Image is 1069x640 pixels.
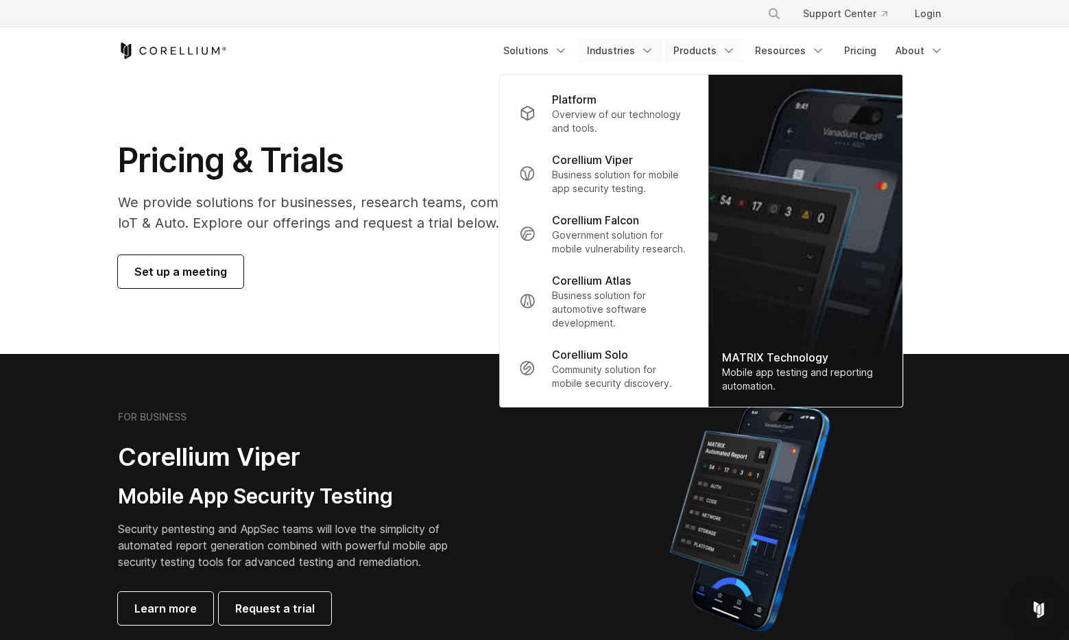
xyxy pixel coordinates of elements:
img: Corellium MATRIX automated report on iPhone showing app vulnerability test results across securit... [647,398,853,638]
a: Platform Overview of our technology and tools. [508,83,699,143]
h2: Corellium Viper [118,442,469,473]
p: Government solution for mobile vulnerability research. [552,228,688,256]
a: Industries [579,38,662,63]
p: We provide solutions for businesses, research teams, community individuals, and IoT & Auto. Explo... [118,192,664,233]
div: Mobile app testing and reporting automation. [722,366,889,393]
p: Corellium Falcon [552,212,639,228]
h6: FOR BUSINESS [118,411,187,423]
h1: Pricing & Trials [118,140,664,181]
div: MATRIX Technology [722,349,889,366]
div: Open Intercom Messenger [1022,593,1055,626]
a: Set up a meeting [118,255,243,288]
p: Business solution for mobile app security testing. [552,168,688,195]
a: Products [665,38,744,63]
span: Request a trial [235,600,315,617]
img: Matrix_WebNav_1x [708,75,903,407]
a: Support Center [792,1,898,26]
p: Community solution for mobile security discovery. [552,363,688,390]
a: Corellium Falcon Government solution for mobile vulnerability research. [508,204,699,264]
div: Navigation Menu [495,38,952,63]
a: Request a trial [219,592,331,625]
p: Corellium Viper [552,152,633,168]
a: About [887,38,952,63]
span: Learn more [134,600,197,617]
a: MATRIX Technology Mobile app testing and reporting automation. [708,75,903,407]
a: Login [904,1,952,26]
a: Corellium Atlas Business solution for automotive software development. [508,264,699,338]
span: Set up a meeting [134,263,227,280]
button: Search [762,1,786,26]
a: Solutions [495,38,576,63]
a: Pricing [836,38,885,63]
a: Learn more [118,592,213,625]
a: Resources [747,38,833,63]
p: Business solution for automotive software development. [552,289,688,330]
a: Corellium Solo Community solution for mobile security discovery. [508,338,699,399]
p: Overview of our technology and tools. [552,108,688,135]
p: Platform [552,91,597,108]
h3: Mobile App Security Testing [118,484,469,510]
p: Security pentesting and AppSec teams will love the simplicity of automated report generation comb... [118,521,469,570]
a: Corellium Home [118,43,227,59]
p: Corellium Solo [552,346,628,363]
a: Corellium Viper Business solution for mobile app security testing. [508,143,699,204]
div: Navigation Menu [751,1,952,26]
p: Corellium Atlas [552,272,631,289]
